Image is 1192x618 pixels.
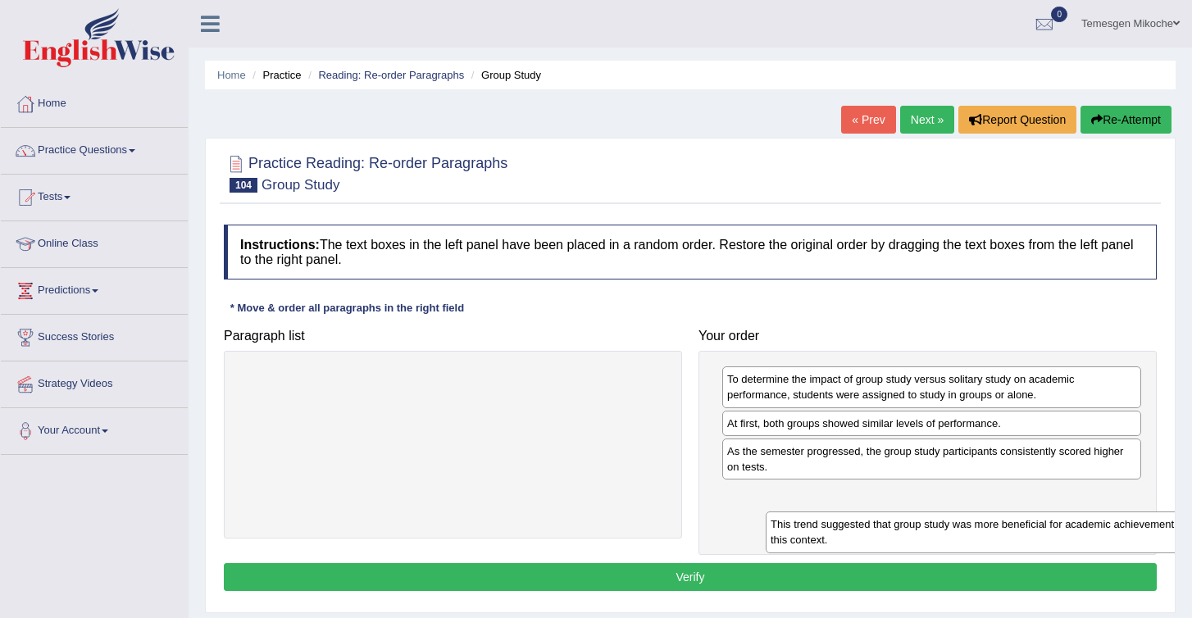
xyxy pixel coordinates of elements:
[698,329,1157,343] h4: Your order
[224,225,1157,279] h4: The text boxes in the left panel have been placed in a random order. Restore the original order b...
[230,178,257,193] span: 104
[240,238,320,252] b: Instructions:
[1,408,188,449] a: Your Account
[722,439,1141,479] div: As the semester progressed, the group study participants consistently scored higher on tests.
[224,563,1157,591] button: Verify
[1051,7,1067,22] span: 0
[262,177,339,193] small: Group Study
[1,268,188,309] a: Predictions
[900,106,954,134] a: Next »
[841,106,895,134] a: « Prev
[318,69,464,81] a: Reading: Re-order Paragraphs
[1,175,188,216] a: Tests
[248,67,301,83] li: Practice
[722,411,1141,436] div: At first, both groups showed similar levels of performance.
[1081,106,1172,134] button: Re-Attempt
[1,81,188,122] a: Home
[224,152,507,193] h2: Practice Reading: Re-order Paragraphs
[1,221,188,262] a: Online Class
[224,300,471,316] div: * Move & order all paragraphs in the right field
[217,69,246,81] a: Home
[467,67,541,83] li: Group Study
[224,329,682,343] h4: Paragraph list
[722,366,1141,407] div: To determine the impact of group study versus solitary study on academic performance, students we...
[1,361,188,402] a: Strategy Videos
[1,128,188,169] a: Practice Questions
[958,106,1076,134] button: Report Question
[1,315,188,356] a: Success Stories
